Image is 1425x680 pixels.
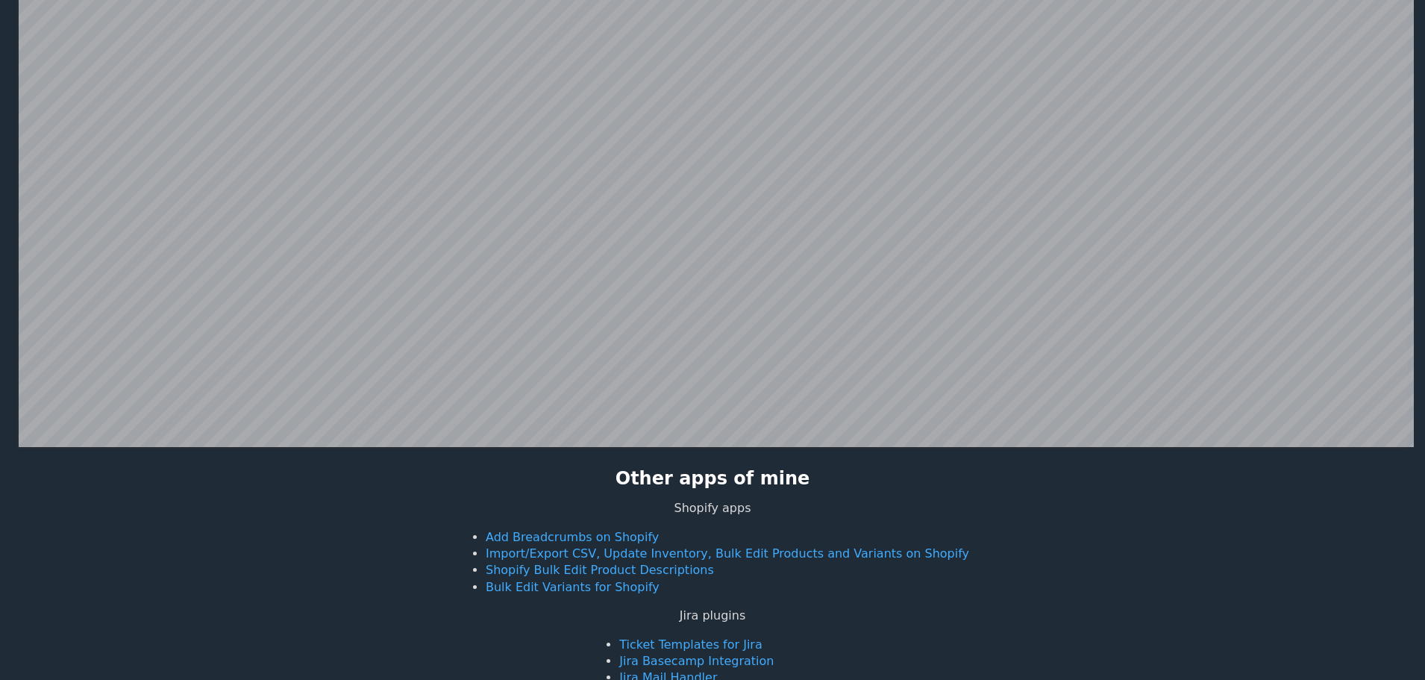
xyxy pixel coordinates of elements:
[486,563,714,577] a: Shopify Bulk Edit Product Descriptions
[619,654,774,668] a: Jira Basecamp Integration
[619,637,762,652] a: Ticket Templates for Jira
[486,546,969,561] a: Import/Export CSV, Update Inventory, Bulk Edit Products and Variants on Shopify
[616,467,810,492] h2: Other apps of mine
[486,530,659,544] a: Add Breadcrumbs on Shopify
[486,580,660,594] a: Bulk Edit Variants for Shopify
